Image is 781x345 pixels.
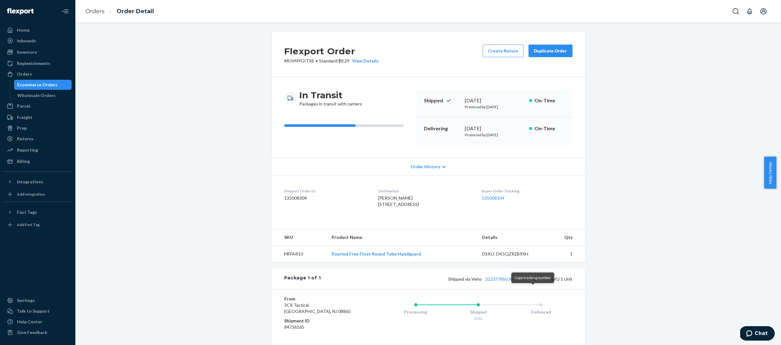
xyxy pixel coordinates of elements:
img: logo_orange.svg [10,10,15,15]
div: Inbounds [17,38,36,44]
dd: 135008304 [284,195,368,201]
a: Returns [4,134,72,144]
td: MFFAR10 [272,246,327,262]
img: Flexport logo [7,8,34,14]
span: Copy tracking number [514,275,551,280]
div: Orders [17,71,32,77]
button: Duplicate Order [529,45,572,57]
div: Integrations [17,179,43,185]
div: Add Fast Tag [17,222,40,227]
dt: From [284,296,359,302]
dt: Flexport Order ID [284,188,368,194]
div: v 4.0.25 [18,10,31,15]
button: Fast Tags [4,207,72,217]
div: Delivered [510,309,572,315]
button: Open Search Box [729,5,742,18]
a: Settings [4,295,72,305]
a: Reporting [4,145,72,155]
a: 3223778bb38e07b4b [485,276,528,282]
div: Prep [17,125,27,131]
dd: 84736165 [284,324,359,330]
div: DSKU: DK5QZR2B9XH [482,251,541,257]
a: Parcel [4,101,72,111]
ol: breadcrumbs [80,2,159,21]
a: Help Center [4,317,72,327]
div: 1 SKU 1 Unit [321,275,572,283]
img: website_grey.svg [10,16,15,21]
div: Inventory [17,49,37,55]
button: View Details [350,58,379,64]
div: [DATE] [465,125,524,132]
div: Give Feedback [17,329,47,336]
button: Talk to Support [4,306,72,316]
span: Standard [319,58,337,63]
span: [PERSON_NAME] [STREET_ADDRESS] [378,195,419,207]
a: Home [4,25,72,35]
a: Order Detail [117,8,154,15]
div: Keywords by Traffic [69,37,106,41]
button: Close Navigation [59,5,72,18]
p: Delivering [424,125,460,132]
th: SKU [272,229,327,246]
div: Add Integration [17,191,45,197]
a: Inventory [4,47,72,57]
img: tab_domain_overview_orange.svg [17,36,22,41]
a: Add Fast Tag [4,220,72,230]
p: Promised by [DATE] [465,132,524,137]
div: Ecommerce Orders [17,82,57,88]
h2: Flexport Order [284,45,379,58]
div: Shipped [447,309,510,315]
p: On-Time [534,97,565,104]
a: Ecommerce Orders [14,80,72,90]
img: tab_keywords_by_traffic_grey.svg [62,36,68,41]
td: 1 [546,246,585,262]
div: Reporting [17,147,38,153]
a: Wholesale Orders [14,90,72,100]
a: Prep [4,123,72,133]
a: Inbounds [4,36,72,46]
dt: Shipment ID [284,318,359,324]
div: Settings [17,297,35,304]
div: Parcel [17,103,30,109]
div: Home [17,27,30,33]
h3: In Transit [299,89,362,101]
div: Help Center [17,319,42,325]
div: Replenishments [17,60,50,67]
div: Processing [384,309,447,315]
div: Talk to Support [17,308,50,314]
span: • [316,58,318,63]
p: On-Time [534,125,565,132]
p: Shipped [424,97,460,104]
a: Orders [4,69,72,79]
p: # RJVMYGITXE / $8.29 [284,58,379,64]
div: 8/22 [447,316,510,321]
span: Order History [410,164,440,170]
span: Shipped via Veho [448,276,539,282]
button: Help Center [764,157,776,189]
a: Replenishments [4,58,72,68]
div: Fast Tags [17,209,37,215]
a: Add Integration [4,189,72,199]
a: Freight [4,112,72,122]
iframe: Opens a widget where you can chat to one of our agents [740,326,775,342]
div: Duplicate Order [534,48,567,54]
dt: Buyer Order Tracking [482,188,572,194]
div: Domain Overview [24,37,56,41]
button: Open notifications [743,5,756,18]
a: 135008304 [482,195,504,201]
th: Qty [546,229,585,246]
div: Packages in transit with carriers [299,89,362,107]
div: Package 1 of 1 [284,275,321,283]
span: 3CR Tactical [GEOGRAPHIC_DATA], NJ 08865 [284,302,351,314]
a: Knurled Free Float Round Tube Handguard [332,251,421,256]
div: [DATE] [465,97,524,104]
button: Open account menu [757,5,770,18]
button: Give Feedback [4,327,72,337]
div: Domain: [DOMAIN_NAME] [16,16,69,21]
a: Billing [4,156,72,166]
dt: Destination [378,188,472,194]
th: Details [477,229,546,246]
